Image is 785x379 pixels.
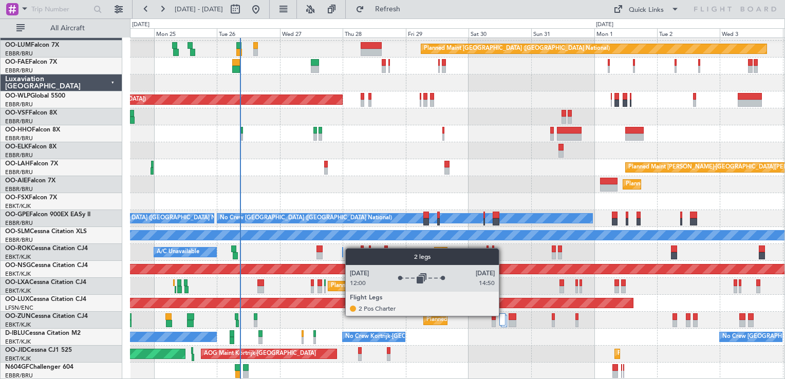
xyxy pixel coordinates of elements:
[5,178,55,184] a: OO-AIEFalcon 7X
[5,110,29,116] span: OO-VSF
[280,28,343,37] div: Wed 27
[5,262,31,269] span: OO-NSG
[5,347,27,353] span: OO-JID
[5,338,31,346] a: EBKT/KJK
[5,330,25,336] span: D-IBLU
[596,21,613,29] div: [DATE]
[5,330,81,336] a: D-IBLUCessna Citation M2
[366,6,409,13] span: Refresh
[204,346,316,362] div: AOG Maint Kortrijk-[GEOGRAPHIC_DATA]
[5,135,33,142] a: EBBR/BRU
[5,110,57,116] a: OO-VSFFalcon 8X
[5,245,88,252] a: OO-ROKCessna Citation CJ4
[426,312,546,328] div: Planned Maint Kortrijk-[GEOGRAPHIC_DATA]
[5,313,88,319] a: OO-ZUNCessna Citation CJ4
[5,253,31,261] a: EBKT/KJK
[5,144,28,150] span: OO-ELK
[63,211,235,226] div: No Crew [GEOGRAPHIC_DATA] ([GEOGRAPHIC_DATA] National)
[5,364,29,370] span: N604GF
[5,59,57,65] a: OO-FAEFalcon 7X
[594,28,657,37] div: Mon 1
[5,236,33,244] a: EBBR/BRU
[132,21,149,29] div: [DATE]
[469,28,531,37] div: Sat 30
[618,346,737,362] div: Planned Maint Kortrijk-[GEOGRAPHIC_DATA]
[5,67,33,74] a: EBBR/BRU
[5,127,32,133] span: OO-HHO
[5,279,86,286] a: OO-LXACessna Citation CJ4
[220,211,392,226] div: No Crew [GEOGRAPHIC_DATA] ([GEOGRAPHIC_DATA] National)
[5,144,57,150] a: OO-ELKFalcon 8X
[5,313,31,319] span: OO-ZUN
[351,1,413,17] button: Refresh
[5,93,30,99] span: OO-WLP
[5,212,29,218] span: OO-GPE
[5,42,59,48] a: OO-LUMFalcon 7X
[5,229,87,235] a: OO-SLMCessna Citation XLS
[5,364,73,370] a: N604GFChallenger 604
[5,355,31,363] a: EBKT/KJK
[657,28,720,37] div: Tue 2
[31,2,90,17] input: Trip Number
[5,50,33,58] a: EBBR/BRU
[5,287,31,295] a: EBKT/KJK
[5,42,31,48] span: OO-LUM
[5,127,60,133] a: OO-HHOFalcon 8X
[5,168,33,176] a: EBBR/BRU
[154,28,217,37] div: Mon 25
[5,279,29,286] span: OO-LXA
[424,41,610,56] div: Planned Maint [GEOGRAPHIC_DATA] ([GEOGRAPHIC_DATA] National)
[720,28,782,37] div: Wed 3
[5,202,31,210] a: EBKT/KJK
[5,178,27,184] span: OO-AIE
[531,28,594,37] div: Sun 31
[5,229,30,235] span: OO-SLM
[5,321,31,329] a: EBKT/KJK
[11,20,111,36] button: All Aircraft
[5,296,86,302] a: OO-LUXCessna Citation CJ4
[5,270,31,278] a: EBKT/KJK
[5,185,33,193] a: EBBR/BRU
[5,212,90,218] a: OO-GPEFalcon 900EX EASy II
[5,101,33,108] a: EBBR/BRU
[5,304,33,312] a: LFSN/ENC
[5,219,33,227] a: EBBR/BRU
[5,161,30,167] span: OO-LAH
[157,244,199,260] div: A/C Unavailable
[5,195,57,201] a: OO-FSXFalcon 7X
[343,28,405,37] div: Thu 28
[437,244,557,260] div: Planned Maint Kortrijk-[GEOGRAPHIC_DATA]
[331,278,451,294] div: Planned Maint Kortrijk-[GEOGRAPHIC_DATA]
[5,296,29,302] span: OO-LUX
[5,195,29,201] span: OO-FSX
[608,1,684,17] button: Quick Links
[629,5,664,15] div: Quick Links
[5,347,72,353] a: OO-JIDCessna CJ1 525
[345,329,451,345] div: No Crew Kortrijk-[GEOGRAPHIC_DATA]
[5,161,58,167] a: OO-LAHFalcon 7X
[175,5,223,14] span: [DATE] - [DATE]
[217,28,279,37] div: Tue 26
[406,28,469,37] div: Fri 29
[5,93,65,99] a: OO-WLPGlobal 5500
[5,245,31,252] span: OO-ROK
[5,59,29,65] span: OO-FAE
[5,151,33,159] a: EBBR/BRU
[5,262,88,269] a: OO-NSGCessna Citation CJ4
[5,118,33,125] a: EBBR/BRU
[27,25,108,32] span: All Aircraft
